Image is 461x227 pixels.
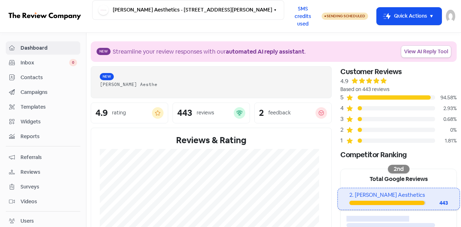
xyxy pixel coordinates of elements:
[173,103,250,123] a: 443reviews
[6,180,80,194] a: Surveys
[100,134,323,147] div: Reviews & Rating
[100,73,114,80] span: New
[6,165,80,179] a: Reviews
[259,109,264,117] div: 2
[21,154,77,161] span: Referrals
[91,103,168,123] a: 4.9rating
[340,149,457,160] div: Competitor Ranking
[426,199,448,207] div: 443
[21,88,77,96] span: Campaigns
[21,217,34,225] div: Users
[95,109,108,117] div: 4.9
[69,59,77,66] span: 0
[112,109,126,117] div: rating
[21,133,77,140] span: Reports
[340,126,346,134] div: 2
[6,86,80,99] a: Campaigns
[435,105,457,112] div: 2.93%
[435,137,457,145] div: 1.81%
[21,103,77,111] span: Templates
[6,115,80,128] a: Widgets
[340,66,457,77] div: Customer Reviews
[284,12,322,19] a: SMS credits used
[254,103,332,123] a: 2feedback
[435,126,457,134] div: 0%
[435,115,457,123] div: 0.68%
[322,12,368,21] a: Sending Scheduled
[6,71,80,84] a: Contacts
[435,94,457,101] div: 94.58%
[21,59,69,67] span: Inbox
[6,100,80,114] a: Templates
[340,104,346,113] div: 4
[340,136,346,145] div: 1
[388,165,409,173] div: 2nd
[6,56,80,69] a: Inbox 0
[327,14,365,18] span: Sending Scheduled
[268,109,291,117] div: feedback
[197,109,214,117] div: reviews
[21,118,77,126] span: Widgets
[340,77,348,86] div: 4.9
[100,81,323,88] div: [PERSON_NAME] Aesthe
[21,168,77,176] span: Reviews
[340,115,346,123] div: 3
[401,46,451,58] a: View AI Reply Tool
[92,0,284,20] button: [PERSON_NAME] Aesthetics - [STREET_ADDRESS][PERSON_NAME]
[377,8,442,25] button: Quick Actions
[349,191,448,199] div: 2. [PERSON_NAME] Aesthetics
[97,48,111,55] span: New
[21,183,77,191] span: Surveys
[446,10,455,23] img: User
[21,44,77,52] span: Dashboard
[177,109,192,117] div: 443
[113,47,306,56] div: Streamline your review responses with our .
[341,169,456,188] div: Total Google Reviews
[6,130,80,143] a: Reports
[340,86,457,93] div: Based on 443 reviews
[290,5,315,28] span: SMS credits used
[6,151,80,164] a: Referrals
[340,93,346,102] div: 5
[226,48,304,55] b: automated AI reply assistant
[21,74,77,81] span: Contacts
[6,41,80,55] a: Dashboard
[6,195,80,208] a: Videos
[21,198,77,205] span: Videos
